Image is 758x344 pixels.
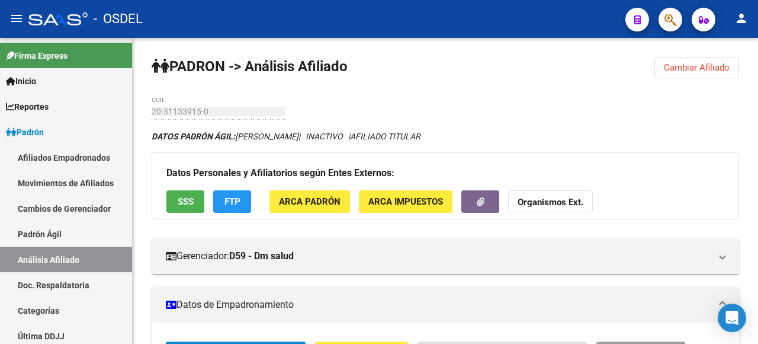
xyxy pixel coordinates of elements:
mat-expansion-panel-header: Gerenciador:D59 - Dm salud [152,238,739,274]
span: Inicio [6,75,36,88]
strong: PADRON -> Análisis Afiliado [152,58,348,75]
span: Padrón [6,126,44,139]
mat-panel-title: Datos de Empadronamiento [166,298,711,311]
button: Cambiar Afiliado [654,57,739,78]
mat-panel-title: Gerenciador: [166,250,711,263]
i: | INACTIVO | [152,132,420,141]
span: Firma Express [6,49,68,62]
button: SSS [166,190,204,212]
strong: D59 - Dm salud [229,250,294,263]
span: Cambiar Afiliado [664,62,730,73]
strong: DATOS PADRÓN ÁGIL: [152,132,235,141]
span: FTP [224,197,240,208]
mat-icon: menu [9,11,24,26]
span: SSS [178,197,194,208]
mat-icon: person [734,11,749,26]
div: Open Intercom Messenger [718,304,746,332]
span: - OSDEL [94,6,143,32]
span: ARCA Impuestos [368,197,443,208]
button: ARCA Padrón [269,190,350,212]
button: Organismos Ext. [508,190,593,212]
mat-expansion-panel-header: Datos de Empadronamiento [152,287,739,323]
h3: Datos Personales y Afiliatorios según Entes Externos: [166,165,724,181]
strong: Organismos Ext. [518,198,583,208]
button: ARCA Impuestos [359,190,452,212]
span: ARCA Padrón [279,197,341,208]
button: FTP [213,190,251,212]
span: AFILIADO TITULAR [350,132,420,141]
span: [PERSON_NAME] [152,132,298,141]
span: Reportes [6,100,49,113]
